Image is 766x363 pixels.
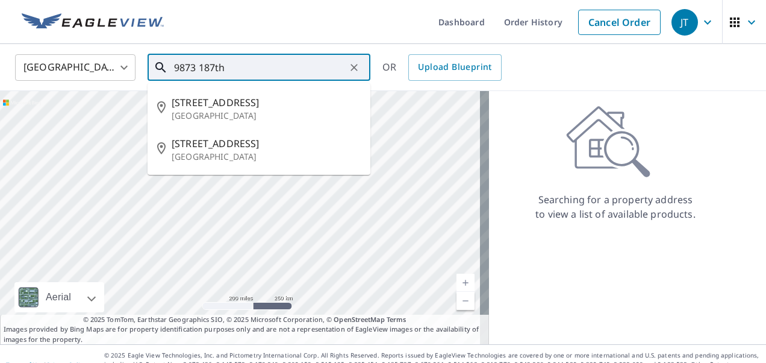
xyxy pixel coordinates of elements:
[456,292,475,310] a: Current Level 5, Zoom Out
[22,13,164,31] img: EV Logo
[387,315,406,324] a: Terms
[671,9,698,36] div: JT
[535,192,696,221] p: Searching for a property address to view a list of available products.
[408,54,501,81] a: Upload Blueprint
[174,51,346,84] input: Search by address or latitude-longitude
[42,282,75,312] div: Aerial
[334,315,384,324] a: OpenStreetMap
[172,136,361,151] span: [STREET_ADDRESS]
[382,54,502,81] div: OR
[456,274,475,292] a: Current Level 5, Zoom In
[172,151,361,163] p: [GEOGRAPHIC_DATA]
[172,95,361,110] span: [STREET_ADDRESS]
[578,10,661,35] a: Cancel Order
[15,51,135,84] div: [GEOGRAPHIC_DATA]
[172,110,361,122] p: [GEOGRAPHIC_DATA]
[83,315,406,325] span: © 2025 TomTom, Earthstar Geographics SIO, © 2025 Microsoft Corporation, ©
[346,59,363,76] button: Clear
[14,282,104,312] div: Aerial
[418,60,491,75] span: Upload Blueprint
